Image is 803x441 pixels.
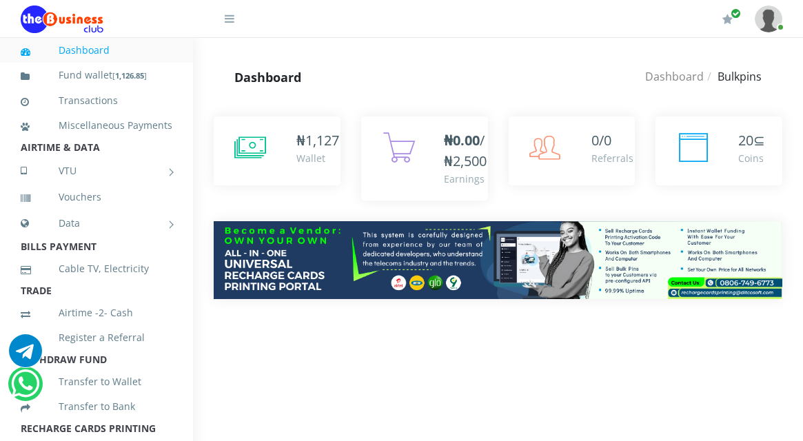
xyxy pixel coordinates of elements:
[21,391,172,422] a: Transfer to Bank
[722,14,733,25] i: Renew/Upgrade Subscription
[11,378,39,400] a: Chat for support
[9,345,42,367] a: Chat for support
[115,70,144,81] b: 1,126.85
[704,68,762,85] li: Bulkpins
[21,59,172,92] a: Fund wallet[1,126.85]
[21,34,172,66] a: Dashboard
[731,8,741,19] span: Renew/Upgrade Subscription
[296,130,339,151] div: ₦
[21,206,172,240] a: Data
[305,131,339,150] span: 1,127
[591,151,633,165] div: Referrals
[234,69,301,85] strong: Dashboard
[444,131,480,150] b: ₦0.00
[755,6,782,32] img: User
[21,110,172,141] a: Miscellaneous Payments
[21,322,172,353] a: Register a Referral
[591,131,611,150] span: 0/0
[509,116,636,185] a: 0/0 Referrals
[444,131,487,170] span: /₦2,500
[214,221,782,299] img: multitenant_rcp.png
[361,116,488,201] a: ₦0.00/₦2,500 Earnings
[21,6,103,33] img: Logo
[112,70,147,81] small: [ ]
[21,181,172,213] a: Vouchers
[21,154,172,188] a: VTU
[296,151,339,165] div: Wallet
[21,253,172,285] a: Cable TV, Electricity
[444,172,487,186] div: Earnings
[645,69,704,84] a: Dashboard
[21,297,172,329] a: Airtime -2- Cash
[738,130,765,151] div: ⊆
[738,131,753,150] span: 20
[21,85,172,116] a: Transactions
[738,151,765,165] div: Coins
[21,366,172,398] a: Transfer to Wallet
[214,116,340,185] a: ₦1,127 Wallet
